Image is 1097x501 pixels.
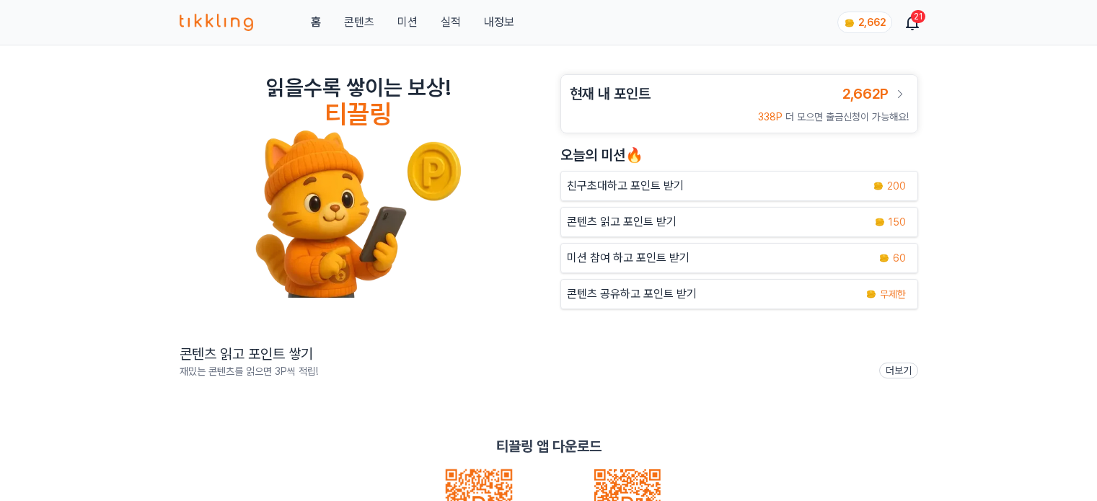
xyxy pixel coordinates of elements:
span: 200 [887,179,906,193]
a: 내정보 [484,14,514,31]
h4: 티끌링 [325,100,392,129]
span: 338P [758,111,783,123]
p: 티끌링 앱 다운로드 [496,436,602,456]
h3: 현재 내 포인트 [570,84,651,104]
a: 콘텐츠 읽고 포인트 받기 coin 150 [560,207,918,237]
span: 60 [893,251,906,265]
p: 콘텐츠 공유하고 포인트 받기 [567,285,697,303]
p: 콘텐츠 읽고 포인트 받기 [567,213,677,231]
p: 재밌는 콘텐츠를 읽으면 3P씩 적립! [180,364,318,378]
span: 150 [889,215,906,229]
a: 콘텐츠 [344,14,374,31]
h2: 콘텐츠 읽고 포인트 쌓기 [180,344,318,364]
a: 홈 [311,14,321,31]
span: 더 모으면 출금신청이 가능해요! [785,111,909,123]
a: 더보기 [879,363,918,378]
span: 2,662P [842,85,889,102]
button: 친구초대하고 포인트 받기 coin 200 [560,171,918,201]
img: 티끌링 [180,14,254,31]
h2: 오늘의 미션🔥 [560,145,918,165]
span: 2,662 [858,17,886,28]
img: coin [873,180,884,192]
img: tikkling_character [255,129,462,298]
h2: 읽을수록 쌓이는 보상! [266,74,451,100]
a: 21 [907,14,918,31]
a: 콘텐츠 공유하고 포인트 받기 coin 무제한 [560,279,918,309]
img: coin [878,252,890,264]
span: 무제한 [880,287,906,301]
img: coin [865,288,877,300]
p: 친구초대하고 포인트 받기 [567,177,684,195]
div: 21 [911,10,925,23]
img: coin [844,17,855,29]
a: 2,662P [842,84,909,104]
p: 미션 참여 하고 포인트 받기 [567,249,690,267]
button: 미션 참여 하고 포인트 받기 coin 60 [560,243,918,273]
a: 실적 [441,14,461,31]
img: coin [874,216,886,228]
button: 미션 [397,14,418,31]
a: coin 2,662 [837,12,889,33]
